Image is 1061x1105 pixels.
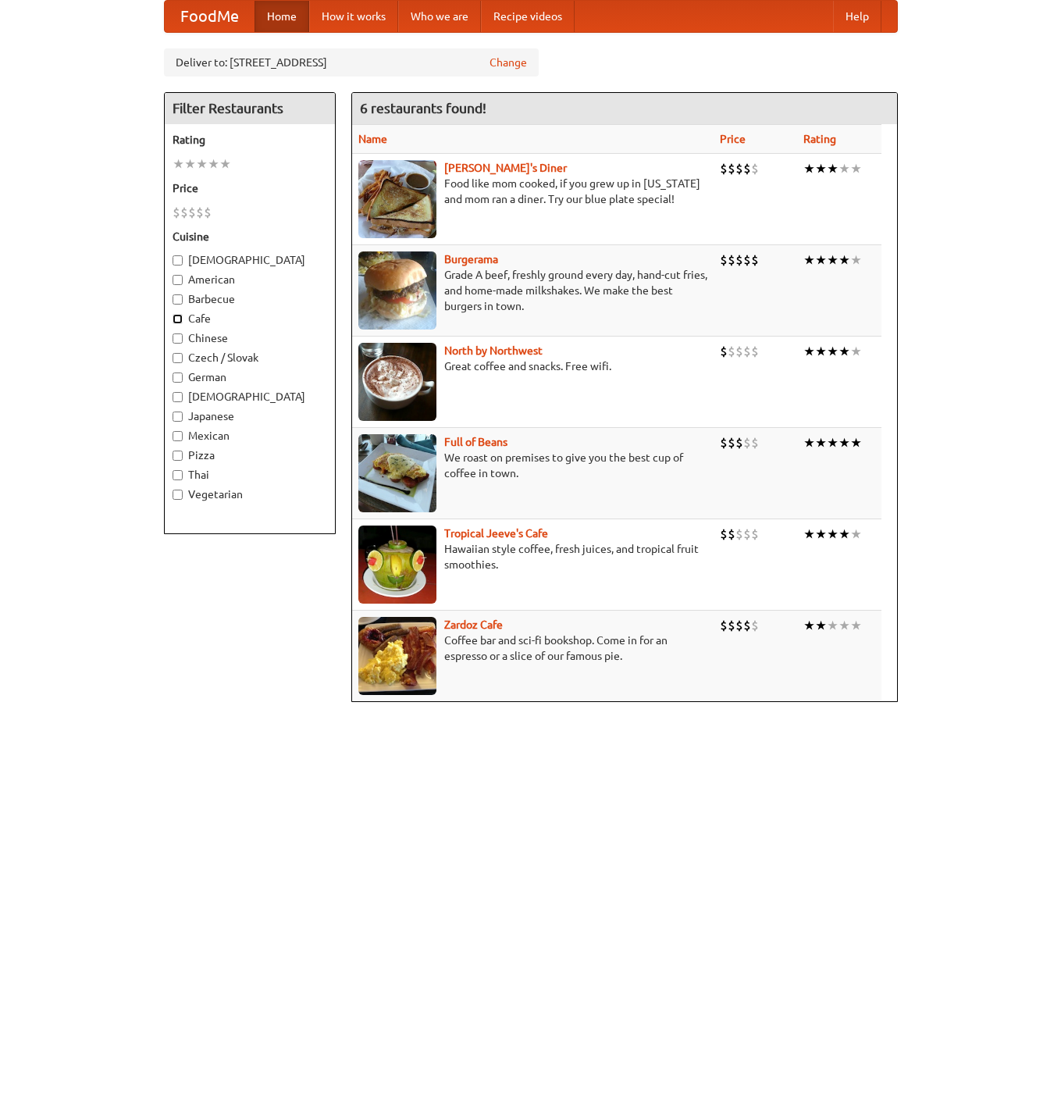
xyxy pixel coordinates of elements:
[735,617,743,634] li: $
[850,343,862,360] li: ★
[173,350,327,365] label: Czech / Slovak
[850,526,862,543] li: ★
[358,133,387,145] a: Name
[728,617,735,634] li: $
[196,155,208,173] li: ★
[735,251,743,269] li: $
[173,132,327,148] h5: Rating
[827,160,838,177] li: ★
[827,251,838,269] li: ★
[208,155,219,173] li: ★
[827,343,838,360] li: ★
[827,526,838,543] li: ★
[444,527,548,540] b: Tropical Jeeve's Cafe
[720,160,728,177] li: $
[838,251,850,269] li: ★
[444,436,507,448] a: Full of Beans
[358,434,436,512] img: beans.jpg
[173,372,183,383] input: German
[743,526,751,543] li: $
[728,160,735,177] li: $
[735,434,743,451] li: $
[728,434,735,451] li: $
[751,617,759,634] li: $
[720,617,728,634] li: $
[173,314,183,324] input: Cafe
[358,541,707,572] p: Hawaiian style coffee, fresh juices, and tropical fruit smoothies.
[815,251,827,269] li: ★
[815,160,827,177] li: ★
[728,343,735,360] li: $
[358,450,707,481] p: We roast on premises to give you the best cup of coffee in town.
[803,133,836,145] a: Rating
[743,617,751,634] li: $
[358,633,707,664] p: Coffee bar and sci-fi bookshop. Come in for an espresso or a slice of our famous pie.
[219,155,231,173] li: ★
[444,162,567,174] a: [PERSON_NAME]'s Diner
[358,160,436,238] img: sallys.jpg
[720,133,746,145] a: Price
[173,431,183,441] input: Mexican
[833,1,881,32] a: Help
[838,343,850,360] li: ★
[815,343,827,360] li: ★
[751,251,759,269] li: $
[173,353,183,363] input: Czech / Slovak
[838,526,850,543] li: ★
[850,251,862,269] li: ★
[173,272,327,287] label: American
[165,93,335,124] h4: Filter Restaurants
[481,1,575,32] a: Recipe videos
[173,255,183,266] input: [DEMOGRAPHIC_DATA]
[173,389,327,405] label: [DEMOGRAPHIC_DATA]
[850,434,862,451] li: ★
[204,204,212,221] li: $
[815,434,827,451] li: ★
[815,617,827,634] li: ★
[173,252,327,268] label: [DEMOGRAPHIC_DATA]
[743,434,751,451] li: $
[444,618,503,631] a: Zardoz Cafe
[803,434,815,451] li: ★
[173,392,183,402] input: [DEMOGRAPHIC_DATA]
[358,176,707,207] p: Food like mom cooked, if you grew up in [US_STATE] and mom ran a diner. Try our blue plate special!
[173,333,183,344] input: Chinese
[743,251,751,269] li: $
[360,101,486,116] ng-pluralize: 6 restaurants found!
[173,330,327,346] label: Chinese
[720,343,728,360] li: $
[815,526,827,543] li: ★
[173,180,327,196] h5: Price
[751,526,759,543] li: $
[196,204,204,221] li: $
[803,160,815,177] li: ★
[827,434,838,451] li: ★
[173,408,327,424] label: Japanese
[173,229,327,244] h5: Cuisine
[173,275,183,285] input: American
[735,160,743,177] li: $
[164,48,539,77] div: Deliver to: [STREET_ADDRESS]
[173,311,327,326] label: Cafe
[743,160,751,177] li: $
[803,251,815,269] li: ★
[173,487,327,502] label: Vegetarian
[444,344,543,357] b: North by Northwest
[803,526,815,543] li: ★
[173,155,184,173] li: ★
[173,490,183,500] input: Vegetarian
[728,251,735,269] li: $
[173,204,180,221] li: $
[173,412,183,422] input: Japanese
[173,294,183,305] input: Barbecue
[838,160,850,177] li: ★
[838,617,850,634] li: ★
[803,343,815,360] li: ★
[751,434,759,451] li: $
[743,343,751,360] li: $
[358,526,436,604] img: jeeves.jpg
[173,467,327,483] label: Thai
